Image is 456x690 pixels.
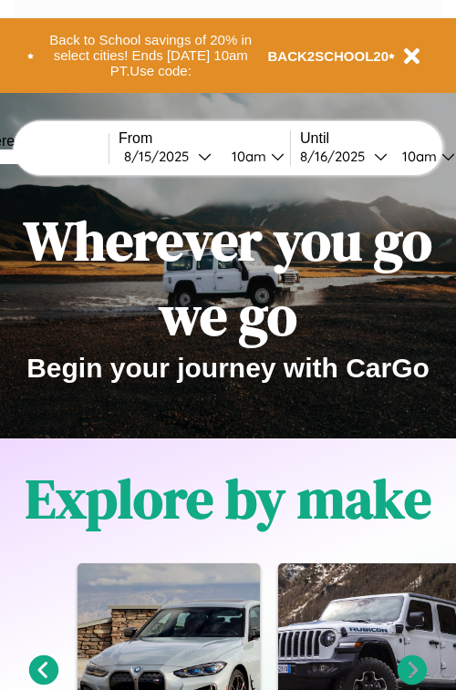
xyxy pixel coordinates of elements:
label: From [119,130,290,147]
div: 10am [223,148,271,165]
b: BACK2SCHOOL20 [268,48,389,64]
button: 8/15/2025 [119,147,217,166]
button: Back to School savings of 20% in select cities! Ends [DATE] 10am PT.Use code: [34,27,268,84]
h1: Explore by make [26,461,431,536]
div: 10am [393,148,441,165]
div: 8 / 16 / 2025 [300,148,374,165]
button: 10am [217,147,290,166]
div: 8 / 15 / 2025 [124,148,198,165]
